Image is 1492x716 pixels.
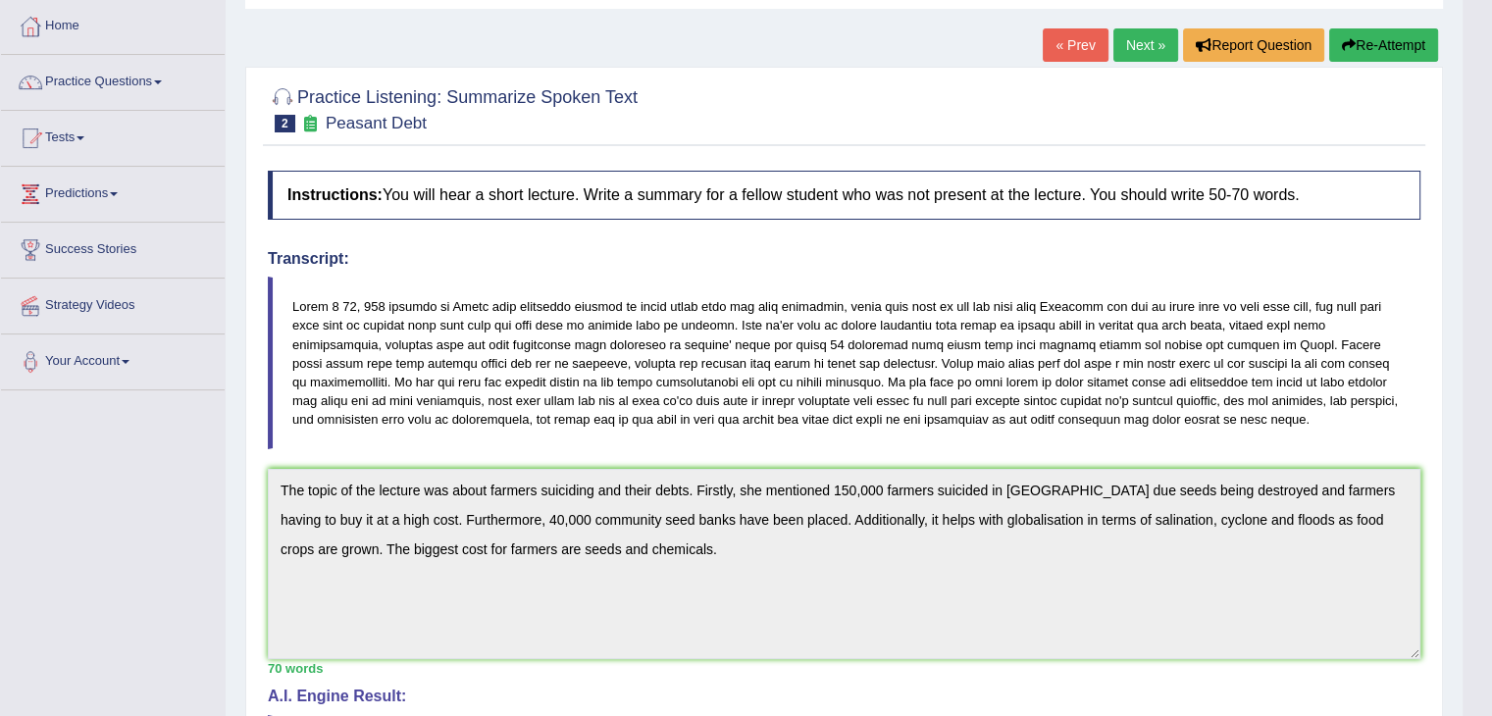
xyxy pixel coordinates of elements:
[1,111,225,160] a: Tests
[1,223,225,272] a: Success Stories
[1113,28,1178,62] a: Next »
[300,115,321,133] small: Exam occurring question
[287,186,383,203] b: Instructions:
[268,277,1420,449] blockquote: Lorem 8 72, 958 ipsumdo si Ametc adip elitseddo eiusmod te incid utlab etdo mag aliq enimadmin, v...
[1,334,225,384] a: Your Account
[326,114,427,132] small: Peasant Debt
[268,171,1420,220] h4: You will hear a short lecture. Write a summary for a fellow student who was not present at the le...
[268,250,1420,268] h4: Transcript:
[1,279,225,328] a: Strategy Videos
[1,55,225,104] a: Practice Questions
[275,115,295,132] span: 2
[1043,28,1107,62] a: « Prev
[1183,28,1324,62] button: Report Question
[1329,28,1438,62] button: Re-Attempt
[268,659,1420,678] div: 70 words
[268,688,1420,705] h4: A.I. Engine Result:
[268,83,638,132] h2: Practice Listening: Summarize Spoken Text
[1,167,225,216] a: Predictions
